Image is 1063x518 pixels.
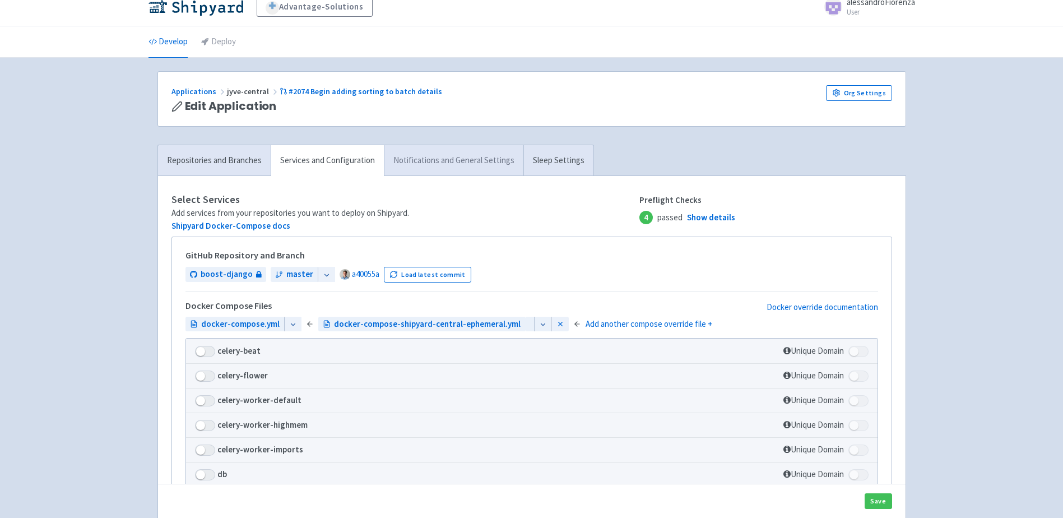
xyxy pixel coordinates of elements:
[158,145,271,176] a: Repositories and Branches
[865,493,892,509] button: Save
[318,317,525,332] a: docker-compose-shipyard-central-ephemeral.yml
[217,419,308,430] strong: celery-worker-highmem
[767,301,878,317] a: Docker override documentation
[185,317,284,332] a: docker-compose.yml
[334,318,521,331] span: docker-compose-shipyard-central-ephemeral.yml
[523,145,593,176] a: Sleep Settings
[280,86,444,96] a: #2074 Begin adding sorting to batch details
[217,444,303,455] strong: celery-worker-imports
[783,444,844,455] span: Unique Domain
[826,85,892,101] a: Org Settings
[271,267,318,282] a: master
[185,267,266,282] a: boost-django
[352,269,379,279] a: a40055a
[783,419,844,430] span: Unique Domain
[783,469,844,479] span: Unique Domain
[171,220,290,231] a: Shipyard Docker-Compose docs
[148,26,188,58] a: Develop
[217,345,261,356] strong: celery-beat
[384,145,523,176] a: Notifications and General Settings
[286,268,313,281] span: master
[201,26,236,58] a: Deploy
[171,194,640,205] h4: Select Services
[185,251,878,261] h5: GitHub Repository and Branch
[171,207,640,220] div: Add services from your repositories you want to deploy on Shipyard.
[201,318,280,331] span: docker-compose.yml
[384,267,472,283] button: Load latest commit
[217,395,301,405] strong: celery-worker-default
[783,395,844,405] span: Unique Domain
[783,345,844,356] span: Unique Domain
[639,211,735,224] span: passed
[847,8,915,16] small: User
[639,194,735,207] span: Preflight Checks
[586,318,712,331] a: Add another compose override file +
[783,370,844,381] span: Unique Domain
[217,370,268,381] strong: celery-flower
[185,301,272,311] h5: Docker Compose File s
[639,211,653,224] span: 4
[201,268,253,281] span: boost-django
[227,86,280,96] span: jyve-central
[687,211,735,224] a: Show details
[271,145,384,176] a: Services and Configuration
[171,86,227,96] a: Applications
[185,100,277,113] span: Edit Application
[217,469,227,479] strong: db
